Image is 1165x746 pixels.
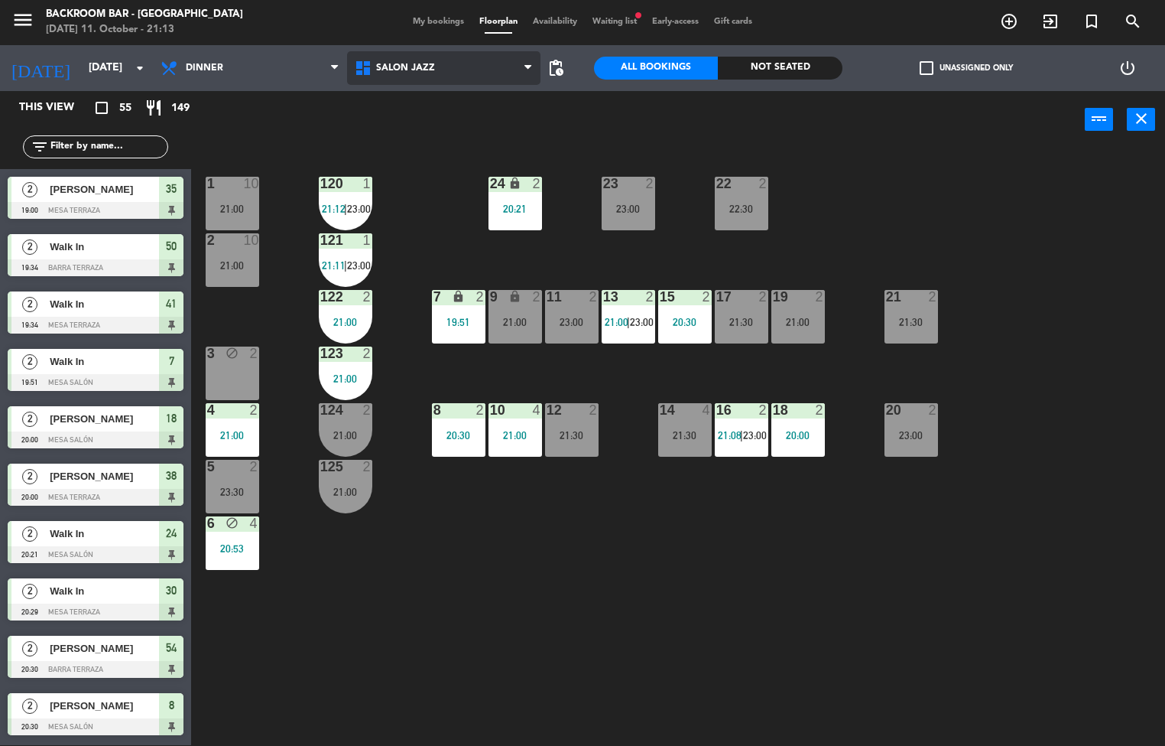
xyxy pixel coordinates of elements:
[206,260,259,271] div: 21:00
[166,237,177,256] span: 50
[1132,109,1150,128] i: close
[186,63,223,73] span: Dinner
[886,403,887,417] div: 20
[362,403,372,417] div: 2
[815,403,824,417] div: 2
[226,516,239,529] i: block
[773,403,774,417] div: 18
[475,403,485,417] div: 2
[249,347,258,360] div: 2
[206,204,259,214] div: 21:00
[119,99,131,117] span: 55
[547,59,565,77] span: pending_actions
[376,63,435,73] span: Salón jazz
[715,204,768,214] div: 22:30
[490,177,491,191] div: 24
[249,516,258,530] div: 4
[718,57,842,80] div: Not seated
[715,317,768,327] div: 21:30
[347,203,371,215] span: 23:00
[50,411,159,427] span: [PERSON_NAME]
[472,18,525,26] span: Floorplan
[144,99,163,117] i: restaurant
[362,460,372,474] div: 2
[344,259,347,272] span: |
[11,8,34,37] button: menu
[432,317,485,327] div: 19:51
[22,584,37,599] span: 2
[11,8,34,31] i: menu
[490,290,491,304] div: 9
[320,177,321,191] div: 120
[243,233,258,247] div: 10
[207,460,208,474] div: 5
[206,487,259,497] div: 23:30
[545,430,599,441] div: 21:30
[22,412,37,427] span: 2
[207,516,208,530] div: 6
[452,290,465,303] i: lock
[344,203,347,215] span: |
[645,177,654,191] div: 2
[322,203,346,215] span: 21:12
[594,57,718,80] div: All Bookings
[207,403,208,417] div: 4
[50,296,159,312] span: Walk In
[320,233,321,247] div: 121
[743,429,767,441] span: 23:00
[884,430,938,441] div: 23:00
[644,18,706,26] span: Early-access
[603,177,604,191] div: 23
[166,524,177,542] span: 24
[362,177,372,191] div: 1
[22,526,37,542] span: 2
[488,430,542,441] div: 21:00
[207,347,208,360] div: 3
[1000,12,1018,31] i: add_circle_outline
[206,430,259,441] div: 21:00
[50,583,159,599] span: Walk In
[702,403,711,417] div: 4
[22,641,37,656] span: 2
[1041,12,1060,31] i: exit_to_app
[525,18,585,26] span: Availability
[243,177,258,191] div: 10
[702,290,711,304] div: 2
[249,460,258,474] div: 2
[347,259,371,272] span: 23:00
[1124,12,1142,31] i: search
[1085,108,1113,131] button: power_input
[886,290,887,304] div: 21
[488,204,542,214] div: 20:21
[630,316,654,328] span: 23:00
[658,317,712,327] div: 20:30
[585,18,644,26] span: Waiting list
[545,317,599,327] div: 23:00
[475,290,485,304] div: 2
[320,290,321,304] div: 122
[547,290,547,304] div: 11
[166,467,177,485] span: 38
[602,204,655,214] div: 23:00
[758,177,767,191] div: 2
[603,290,604,304] div: 13
[508,177,521,190] i: lock
[166,409,177,428] span: 18
[171,99,190,117] span: 149
[319,317,372,327] div: 21:00
[206,543,259,554] div: 20:53
[532,403,541,417] div: 4
[718,429,742,441] span: 21:08
[46,7,243,22] div: Backroom Bar - [GEOGRAPHIC_DATA]
[758,403,767,417] div: 2
[362,233,372,247] div: 1
[22,182,37,197] span: 2
[508,290,521,303] i: lock
[740,429,743,441] span: |
[706,18,760,26] span: Gift cards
